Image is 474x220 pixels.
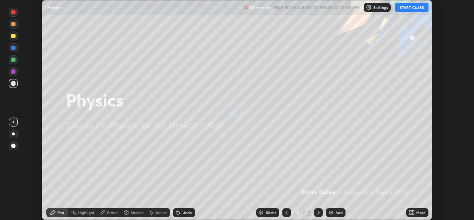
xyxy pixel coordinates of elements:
div: 2 [307,209,311,216]
div: More [416,211,425,214]
p: Settings [373,6,388,9]
img: add-slide-button [328,210,334,216]
div: Add [336,211,343,214]
div: 2 [294,210,301,215]
img: class-settings-icons [366,4,372,10]
div: Highlight [78,211,94,214]
div: Eraser [107,211,118,214]
h5: WAS SCHEDULED TO START AT 12:50 PM [274,4,359,11]
div: Select [156,211,167,214]
div: Pen [57,211,64,214]
p: Physics [46,4,61,10]
div: Shapes [131,211,143,214]
div: / [303,210,305,215]
button: START CLASS [395,3,428,12]
img: recording.375f2c34.svg [243,4,248,10]
div: Undo [183,211,192,214]
div: Slides [266,211,276,214]
p: Recording [250,5,271,10]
